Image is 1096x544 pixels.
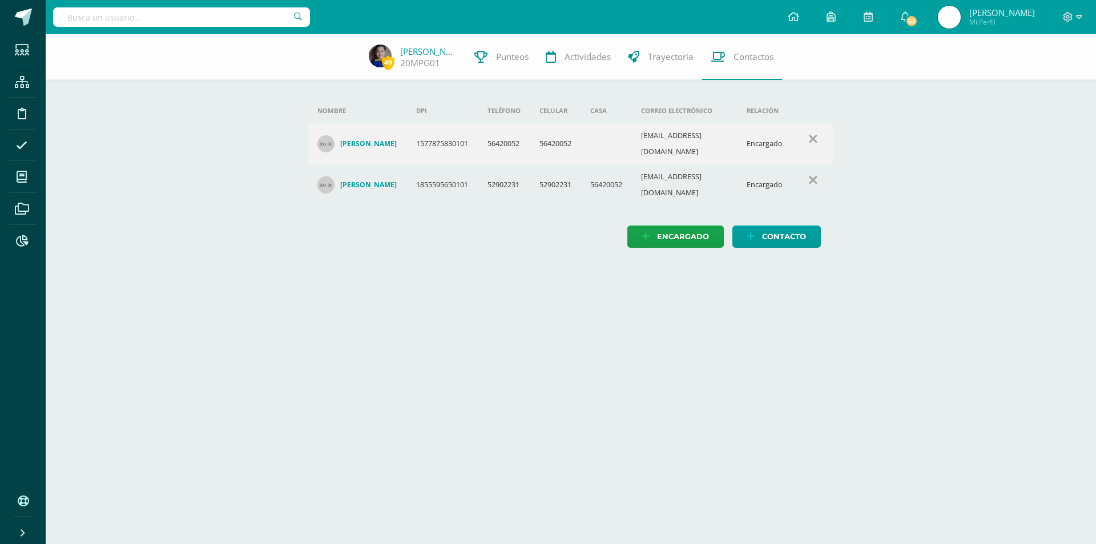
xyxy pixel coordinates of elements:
a: [PERSON_NAME] [317,135,398,152]
td: [EMAIL_ADDRESS][DOMAIN_NAME] [632,123,738,164]
th: DPI [407,98,478,123]
a: [PERSON_NAME] [400,46,457,57]
th: Relación [738,98,792,123]
th: Teléfono [478,98,530,123]
h4: [PERSON_NAME] [340,180,397,190]
h4: [PERSON_NAME] [340,139,397,148]
a: Punteos [466,34,537,80]
span: Mi Perfil [969,17,1035,27]
th: Nombre [308,98,407,123]
a: Contactos [702,34,782,80]
th: Celular [530,98,581,123]
img: 30x30 [317,176,335,194]
td: 56420052 [581,164,632,205]
a: [PERSON_NAME] [317,176,398,194]
td: 56420052 [478,123,530,164]
input: Busca un usuario... [53,7,310,27]
a: Trayectoria [619,34,702,80]
span: Punteos [496,51,529,63]
td: 1577875830101 [407,123,478,164]
th: Correo electrónico [632,98,738,123]
a: 20MPG01 [400,57,440,69]
td: 1855595650101 [407,164,478,205]
td: 52902231 [478,164,530,205]
a: Contacto [732,225,821,248]
th: Casa [581,98,632,123]
td: [EMAIL_ADDRESS][DOMAIN_NAME] [632,164,738,205]
img: d000ed20f6d9644579c3948aeb2832cc.png [938,6,961,29]
a: Actividades [537,34,619,80]
span: Contacto [762,226,806,247]
td: Encargado [738,123,792,164]
span: Contactos [734,51,773,63]
td: 56420052 [530,123,581,164]
span: Trayectoria [648,51,694,63]
span: Actividades [565,51,611,63]
img: 30x30 [317,135,335,152]
td: 52902231 [530,164,581,205]
span: Encargado [657,226,709,247]
span: [PERSON_NAME] [969,7,1035,18]
a: Encargado [627,225,724,248]
span: 53 [905,15,918,27]
span: 49 [382,55,394,70]
td: Encargado [738,164,792,205]
img: 8d7ed4316118ce4043d81a562d348c47.png [369,45,392,67]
